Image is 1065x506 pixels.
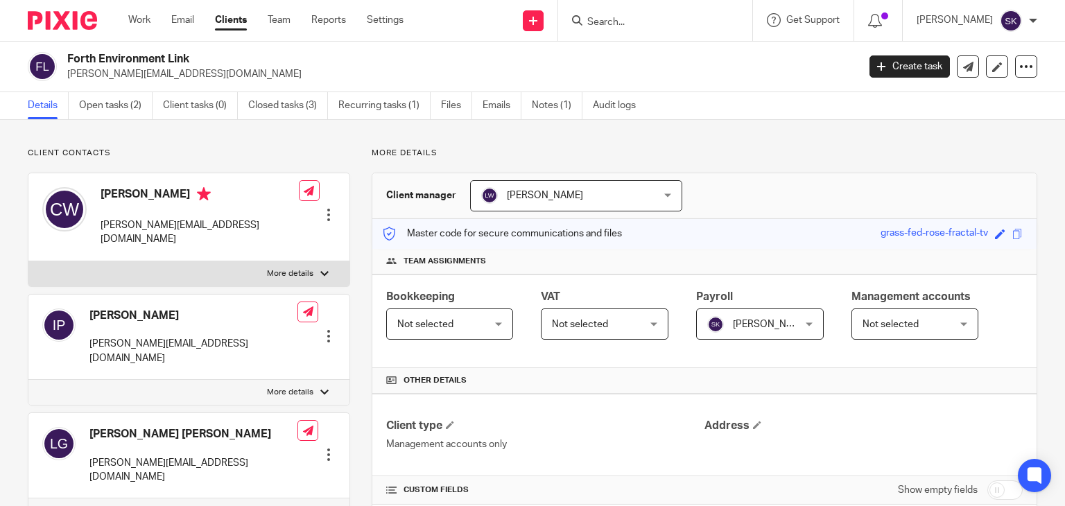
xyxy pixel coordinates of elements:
h2: Forth Environment Link [67,52,693,67]
span: [PERSON_NAME] [507,191,583,200]
h3: Client manager [386,189,456,202]
p: Master code for secure communications and files [383,227,622,241]
a: Client tasks (0) [163,92,238,119]
h4: Address [704,419,1023,433]
p: [PERSON_NAME] [917,13,993,27]
a: Recurring tasks (1) [338,92,431,119]
input: Search [586,17,711,29]
img: Pixie [28,11,97,30]
a: Reports [311,13,346,27]
span: Bookkeeping [386,291,455,302]
span: Other details [404,375,467,386]
p: More details [372,148,1037,159]
span: Not selected [552,320,608,329]
img: svg%3E [42,308,76,342]
img: svg%3E [42,427,76,460]
a: Create task [869,55,950,78]
a: Team [268,13,291,27]
img: svg%3E [1000,10,1022,32]
div: grass-fed-rose-fractal-tv [881,226,988,242]
span: Management accounts [851,291,971,302]
img: svg%3E [481,187,498,204]
p: More details [267,387,313,398]
a: Work [128,13,150,27]
a: Clients [215,13,247,27]
h4: [PERSON_NAME] [89,308,297,323]
a: Closed tasks (3) [248,92,328,119]
img: svg%3E [28,52,57,81]
a: Email [171,13,194,27]
h4: [PERSON_NAME] [PERSON_NAME] [89,427,297,442]
a: Audit logs [593,92,646,119]
a: Emails [483,92,521,119]
span: Not selected [863,320,919,329]
h4: Client type [386,419,704,433]
span: [PERSON_NAME] [733,320,809,329]
span: VAT [541,291,560,302]
p: [PERSON_NAME][EMAIL_ADDRESS][DOMAIN_NAME] [101,218,299,247]
p: [PERSON_NAME][EMAIL_ADDRESS][DOMAIN_NAME] [89,456,297,485]
a: Settings [367,13,404,27]
p: [PERSON_NAME][EMAIL_ADDRESS][DOMAIN_NAME] [89,337,297,365]
a: Open tasks (2) [79,92,153,119]
span: Payroll [696,291,733,302]
p: Management accounts only [386,437,704,451]
h4: CUSTOM FIELDS [386,485,704,496]
label: Show empty fields [898,483,978,497]
p: More details [267,268,313,279]
img: svg%3E [707,316,724,333]
a: Details [28,92,69,119]
h4: [PERSON_NAME] [101,187,299,204]
p: Client contacts [28,148,350,159]
span: Team assignments [404,256,486,267]
span: Not selected [397,320,453,329]
i: Primary [197,187,211,201]
img: svg%3E [42,187,87,232]
p: [PERSON_NAME][EMAIL_ADDRESS][DOMAIN_NAME] [67,67,849,81]
a: Notes (1) [532,92,582,119]
a: Files [441,92,472,119]
span: Get Support [786,15,840,25]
